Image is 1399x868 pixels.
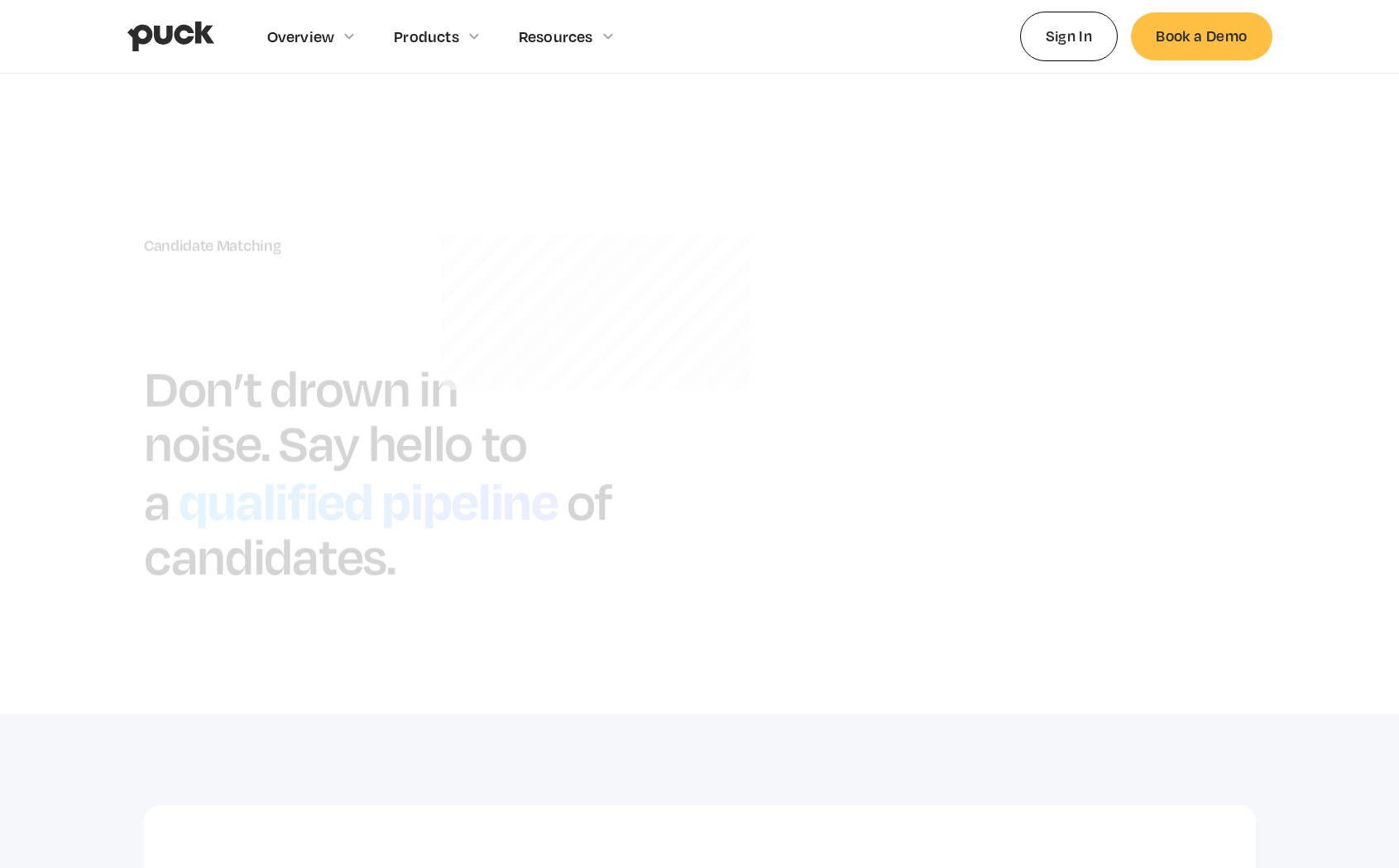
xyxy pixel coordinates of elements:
[394,27,459,46] div: Products
[170,463,566,535] h1: qualified pipeline
[1131,12,1272,60] a: Book a Demo
[1020,12,1119,60] a: Sign In
[519,27,593,46] div: Resources
[144,237,667,255] div: Candidate Matching
[144,470,612,587] h1: of candidates.
[144,357,527,532] h1: Don’t drown in noise. Say hello to a
[267,27,335,46] div: Overview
